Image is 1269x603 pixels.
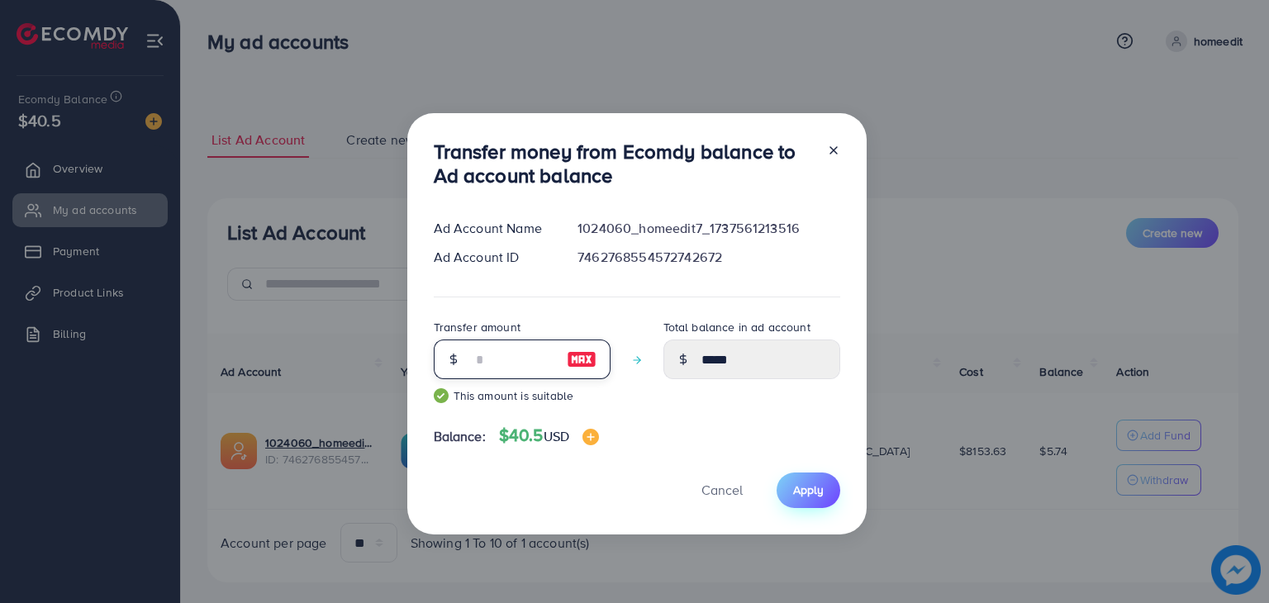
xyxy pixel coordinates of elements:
h4: $40.5 [499,425,599,446]
label: Transfer amount [434,319,520,335]
label: Total balance in ad account [663,319,810,335]
span: USD [544,427,569,445]
img: image [567,349,596,369]
small: This amount is suitable [434,387,611,404]
button: Cancel [681,472,763,508]
span: Cancel [701,481,743,499]
div: 7462768554572742672 [564,248,853,267]
img: image [582,429,599,445]
h3: Transfer money from Ecomdy balance to Ad account balance [434,140,814,188]
img: guide [434,388,449,403]
span: Apply [793,482,824,498]
div: Ad Account Name [421,219,565,238]
div: Ad Account ID [421,248,565,267]
div: 1024060_homeedit7_1737561213516 [564,219,853,238]
button: Apply [777,472,840,508]
span: Balance: [434,427,486,446]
